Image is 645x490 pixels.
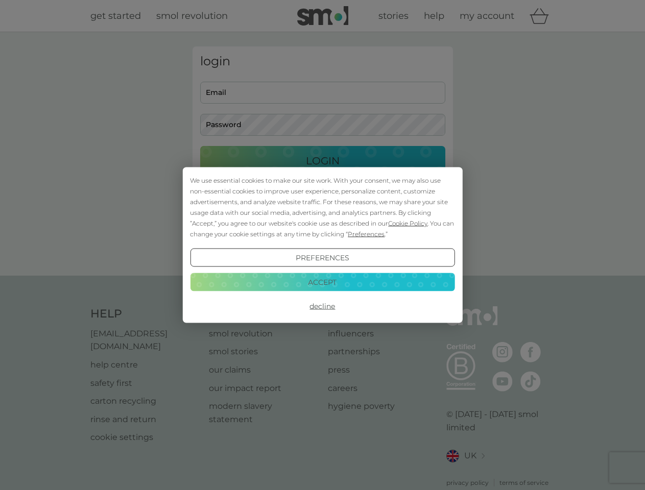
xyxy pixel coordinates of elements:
[190,273,455,291] button: Accept
[190,249,455,267] button: Preferences
[190,175,455,239] div: We use essential cookies to make our site work. With your consent, we may also use non-essential ...
[190,297,455,315] button: Decline
[182,167,462,323] div: Cookie Consent Prompt
[348,230,385,238] span: Preferences
[388,219,427,227] span: Cookie Policy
